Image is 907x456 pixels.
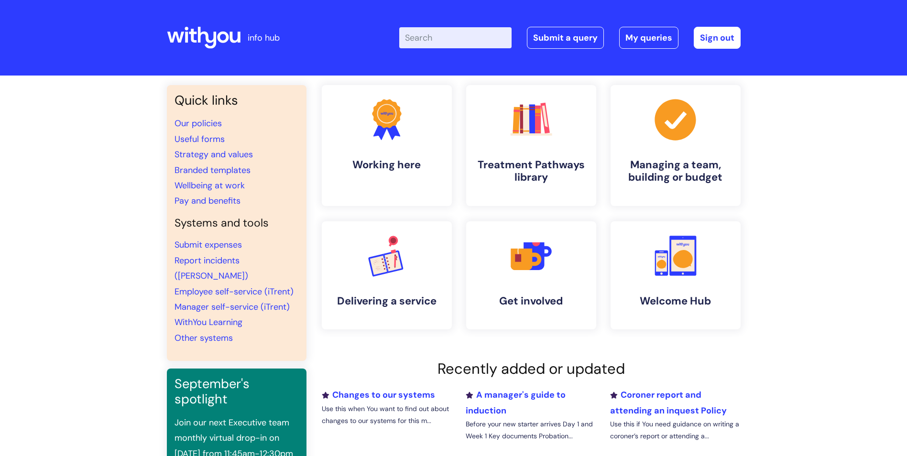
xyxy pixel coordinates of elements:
a: A manager's guide to induction [466,389,566,416]
a: Wellbeing at work [175,180,245,191]
a: Submit expenses [175,239,242,250]
input: Search [399,27,512,48]
p: Before your new starter arrives Day 1 and Week 1 Key documents Probation... [466,418,596,442]
p: Use this when You want to find out about changes to our systems for this m... [322,403,452,427]
a: Welcome Hub [611,221,741,329]
a: Manager self-service (iTrent) [175,301,290,313]
a: Changes to our systems [322,389,435,401]
a: Employee self-service (iTrent) [175,286,294,297]
p: info hub [248,30,280,45]
a: Strategy and values [175,149,253,160]
h4: Get involved [474,295,589,307]
a: Other systems [175,332,233,344]
a: Coroner report and attending an inquest Policy [610,389,727,416]
a: Branded templates [175,164,251,176]
a: Delivering a service [322,221,452,329]
p: Use this if You need guidance on writing a coroner’s report or attending a... [610,418,740,442]
a: Pay and benefits [175,195,240,206]
a: Get involved [466,221,596,329]
h4: Working here [329,159,444,171]
a: WithYou Learning [175,316,242,328]
h2: Recently added or updated [322,360,741,378]
h3: September's spotlight [175,376,299,407]
a: Sign out [694,27,741,49]
div: | - [399,27,741,49]
h4: Managing a team, building or budget [618,159,733,184]
a: Report incidents ([PERSON_NAME]) [175,255,248,282]
h4: Systems and tools [175,217,299,230]
a: Submit a query [527,27,604,49]
h4: Delivering a service [329,295,444,307]
a: Useful forms [175,133,225,145]
h4: Welcome Hub [618,295,733,307]
h4: Treatment Pathways library [474,159,589,184]
a: Working here [322,85,452,206]
a: My queries [619,27,678,49]
a: Managing a team, building or budget [611,85,741,206]
a: Treatment Pathways library [466,85,596,206]
a: Our policies [175,118,222,129]
h3: Quick links [175,93,299,108]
